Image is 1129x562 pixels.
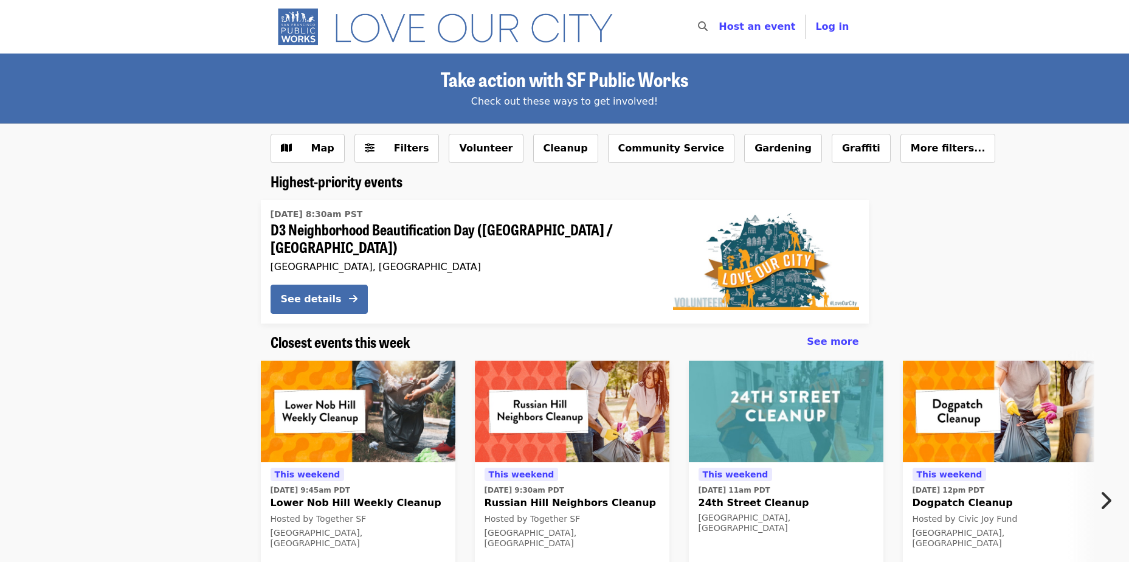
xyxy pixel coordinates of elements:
span: Lower Nob Hill Weekly Cleanup [271,496,446,510]
a: See details for "D3 Neighborhood Beautification Day (North Beach / Russian Hill)" [261,200,869,324]
span: This weekend [917,470,982,479]
div: [GEOGRAPHIC_DATA], [GEOGRAPHIC_DATA] [271,261,654,272]
button: Cleanup [533,134,598,163]
span: Hosted by Together SF [271,514,367,524]
time: [DATE] 12pm PDT [913,485,985,496]
a: Closest events this week [271,333,410,351]
i: sliders-h icon [365,142,375,154]
div: [GEOGRAPHIC_DATA], [GEOGRAPHIC_DATA] [913,528,1088,549]
button: Filters (0 selected) [354,134,440,163]
span: Take action with SF Public Works [441,64,688,93]
img: SF Public Works - Home [271,7,631,46]
div: [GEOGRAPHIC_DATA], [GEOGRAPHIC_DATA] [699,513,874,533]
img: Dogpatch Cleanup organized by Civic Joy Fund [903,361,1097,463]
span: This weekend [275,470,340,479]
span: Dogpatch Cleanup [913,496,1088,510]
button: More filters... [900,134,996,163]
span: Log in [815,21,849,32]
img: 24th Street Cleanup organized by SF Public Works [689,361,883,463]
button: Show map view [271,134,345,163]
span: D3 Neighborhood Beautification Day ([GEOGRAPHIC_DATA] / [GEOGRAPHIC_DATA]) [271,221,654,256]
div: Closest events this week [261,333,869,351]
span: This weekend [703,470,768,479]
span: Russian Hill Neighbors Cleanup [485,496,660,510]
i: search icon [698,21,708,32]
button: Gardening [744,134,822,163]
span: Hosted by Civic Joy Fund [913,514,1018,524]
time: [DATE] 9:45am PDT [271,485,350,496]
button: Volunteer [449,134,523,163]
span: Map [311,142,334,154]
a: Host an event [719,21,795,32]
div: [GEOGRAPHIC_DATA], [GEOGRAPHIC_DATA] [271,528,446,549]
span: Hosted by Together SF [485,514,581,524]
span: More filters... [911,142,986,154]
i: map icon [281,142,292,154]
span: Filters [394,142,429,154]
img: D3 Neighborhood Beautification Day (North Beach / Russian Hill) organized by SF Public Works [673,213,859,310]
a: See more [807,335,858,349]
i: arrow-right icon [349,293,357,305]
img: Lower Nob Hill Weekly Cleanup organized by Together SF [261,361,455,463]
span: Highest-priority events [271,170,402,192]
button: Graffiti [832,134,891,163]
button: Community Service [608,134,735,163]
time: [DATE] 9:30am PDT [485,485,564,496]
time: [DATE] 8:30am PST [271,208,363,221]
div: [GEOGRAPHIC_DATA], [GEOGRAPHIC_DATA] [485,528,660,549]
button: Next item [1089,484,1129,518]
i: chevron-right icon [1099,489,1111,512]
button: See details [271,285,368,314]
span: Closest events this week [271,331,410,352]
time: [DATE] 11am PDT [699,485,770,496]
input: Search [715,12,725,41]
button: Log in [806,15,858,39]
div: See details [281,292,342,307]
span: This weekend [489,470,554,479]
div: Check out these ways to get involved! [271,94,859,109]
span: See more [807,336,858,347]
img: Russian Hill Neighbors Cleanup organized by Together SF [475,361,669,463]
span: 24th Street Cleanup [699,496,874,510]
